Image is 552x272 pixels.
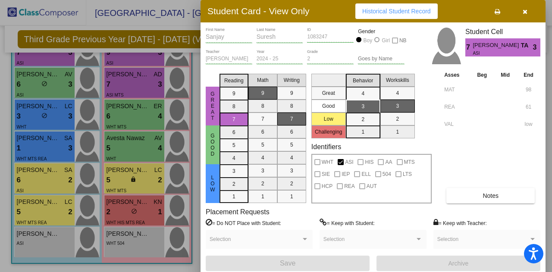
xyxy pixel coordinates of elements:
input: assessment [444,100,468,113]
span: Notes [483,192,499,199]
span: LTS [403,169,412,179]
span: [PERSON_NAME] [PERSON_NAME] [473,41,521,50]
span: 504 [383,169,391,179]
input: assessment [444,83,468,96]
span: Archive [448,260,469,267]
span: 7 [465,42,473,53]
input: teacher [206,56,252,62]
span: WHT [322,157,333,167]
span: REA [344,181,355,191]
h3: Student Card - View Only [207,6,310,16]
button: Archive [376,256,540,271]
label: = Do NOT Place with Student: [206,219,281,227]
span: NB [399,35,407,46]
span: HIS [365,157,373,167]
th: Mid [494,70,517,80]
span: AUT [367,181,377,191]
span: ELL [361,169,370,179]
span: MTS [404,157,415,167]
mat-label: Gender [358,28,405,35]
span: ASI [345,157,353,167]
button: Historical Student Record [355,3,438,19]
span: Low [209,175,216,193]
th: Asses [442,70,470,80]
label: = Keep with Teacher: [433,219,487,227]
label: Placement Requests [206,208,270,216]
input: assessment [444,118,468,131]
input: goes by name [358,56,405,62]
button: Save [206,256,370,271]
th: End [517,70,540,80]
span: Great [209,91,216,121]
button: Notes [446,188,535,203]
input: year [257,56,303,62]
span: ASI [473,50,514,56]
label: = Keep with Student: [320,219,375,227]
span: HCP [322,181,332,191]
span: IEP [342,169,350,179]
label: Identifiers [311,143,341,151]
span: Historical Student Record [362,8,431,15]
div: Boy [363,37,373,44]
span: Save [280,259,295,267]
span: Good [209,133,216,157]
input: grade [307,56,354,62]
input: Enter ID [307,34,354,40]
span: TA [521,41,533,50]
span: SIE [322,169,330,179]
h3: Student Cell [465,28,540,36]
div: Girl [381,37,390,44]
span: AA [385,157,392,167]
span: 3 [533,42,540,53]
th: Beg [470,70,494,80]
